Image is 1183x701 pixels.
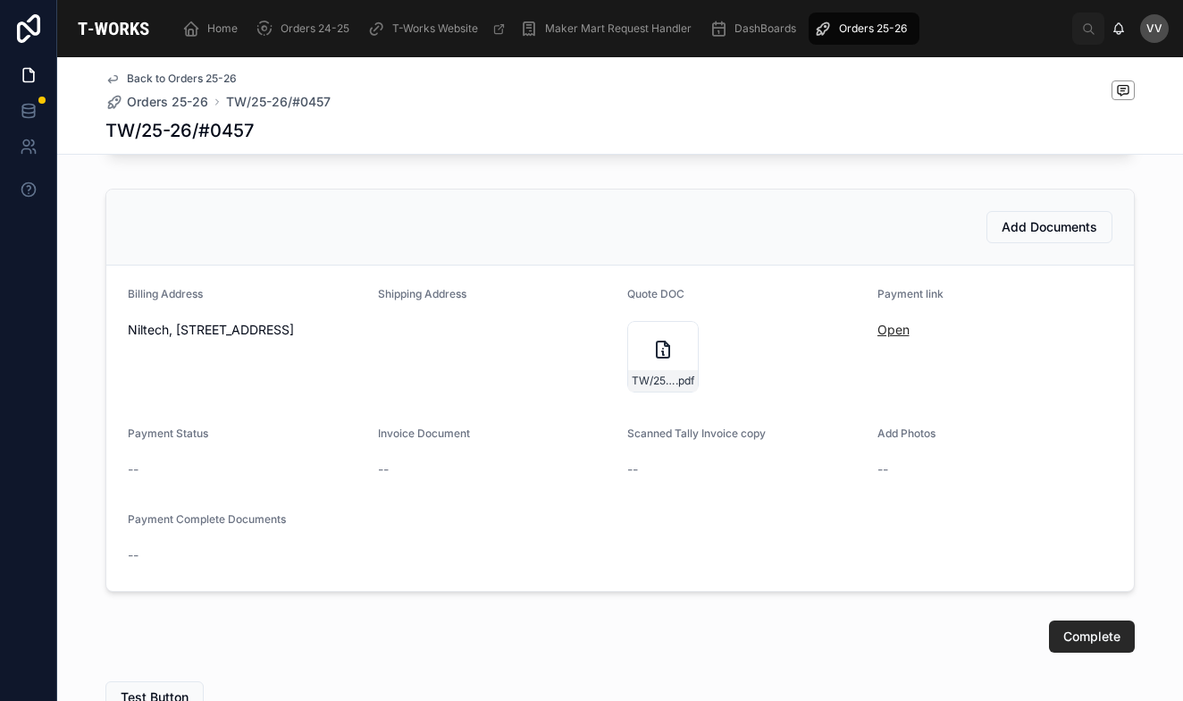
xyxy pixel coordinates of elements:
a: Open [877,322,910,337]
a: Orders 24-25 [250,13,362,45]
span: Maker Mart Request Handler [545,21,692,36]
span: DashBoards [734,21,796,36]
a: Maker Mart Request Handler [515,13,704,45]
span: Orders 25-26 [127,93,208,111]
span: Orders 24-25 [281,21,349,36]
span: -- [128,460,138,478]
span: Shipping Address [378,287,466,300]
span: Quote DOC [627,287,684,300]
span: -- [877,460,888,478]
span: VV [1146,21,1162,36]
span: .pdf [675,374,694,388]
span: Payment Status [128,427,208,440]
a: Back to Orders 25-26 [105,72,237,86]
a: Orders 25-26 [809,13,919,45]
span: Billing Address [128,287,203,300]
span: Add Documents [1002,218,1097,236]
span: Scanned Tally Invoice copy [627,427,766,440]
span: -- [378,460,389,478]
span: -- [128,546,138,564]
span: Add Photos [877,427,935,440]
button: Add Documents [986,211,1112,243]
span: TW/25-26/#0457 [632,374,675,388]
a: DashBoards [704,13,809,45]
img: App logo [71,14,155,43]
div: scrollable content [170,9,1072,48]
a: Home [177,13,250,45]
a: T-Works Website [362,13,515,45]
span: T-Works Website [392,21,478,36]
span: Complete [1063,628,1120,646]
span: Invoice Document [378,427,470,440]
span: Back to Orders 25-26 [127,72,237,86]
span: Niltech, [STREET_ADDRESS] [128,321,364,339]
button: Complete [1049,621,1135,653]
h1: TW/25-26/#0457 [105,118,254,143]
a: Orders 25-26 [105,93,208,111]
span: Payment link [877,287,944,300]
span: -- [627,460,638,478]
span: Home [207,21,238,36]
span: Orders 25-26 [839,21,907,36]
a: TW/25-26/#0457 [226,93,331,111]
span: Payment Complete Documents [128,512,286,526]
